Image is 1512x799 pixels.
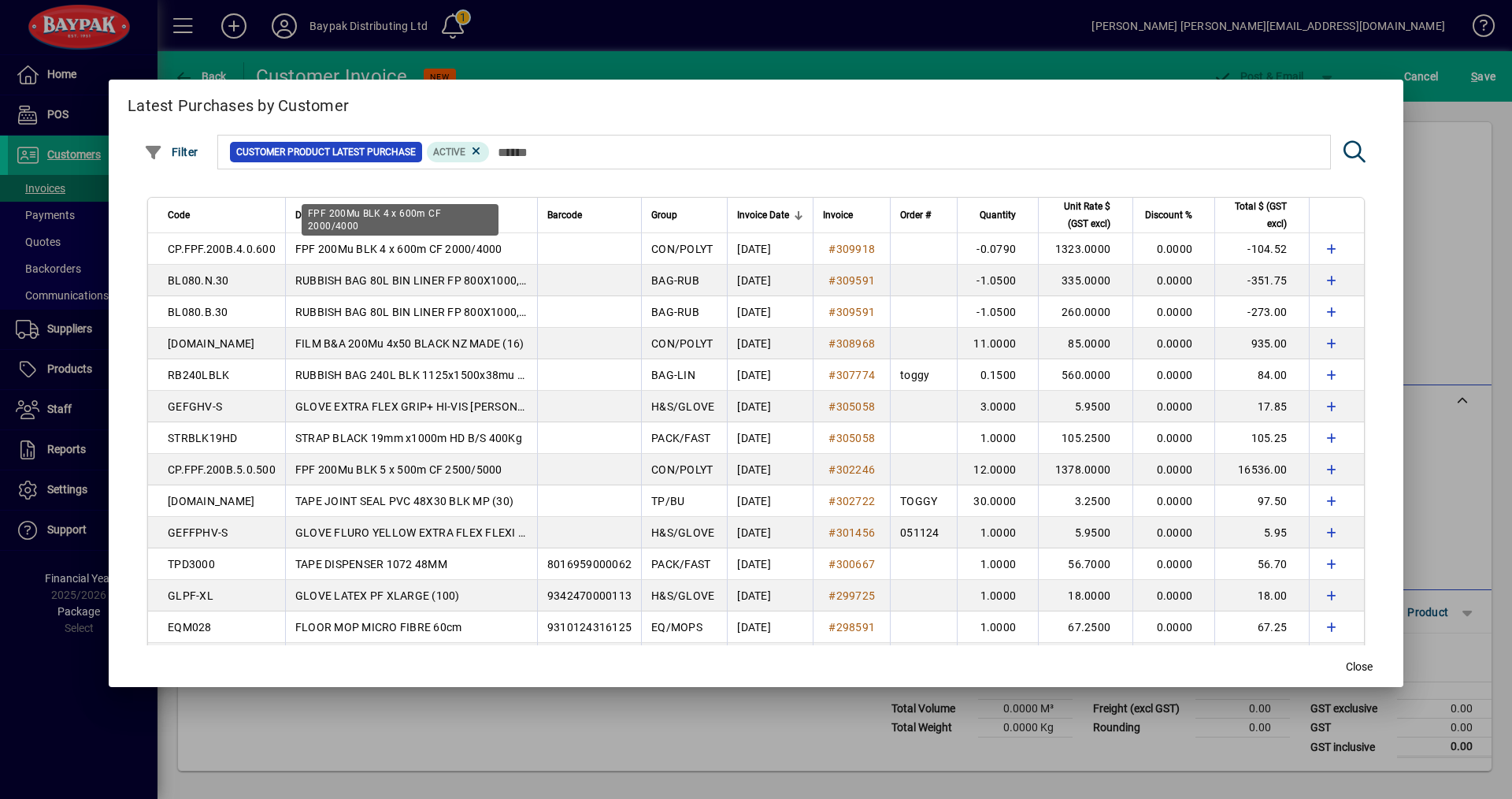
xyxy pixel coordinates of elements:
[828,495,836,507] span: #
[727,265,813,296] td: [DATE]
[836,274,876,287] span: 309591
[140,138,202,166] button: Filter
[236,144,416,160] span: Customer Product Latest Purchase
[1132,485,1214,517] td: 0.0000
[1214,296,1309,328] td: -273.00
[727,611,813,643] td: [DATE]
[727,643,813,675] td: [DATE]
[727,548,813,580] td: [DATE]
[168,369,229,381] span: RB240LBLK
[1334,652,1384,681] button: Close
[547,558,632,570] span: 8016959000062
[836,432,876,444] span: 305058
[547,206,632,224] div: Barcode
[823,492,880,510] a: #302722
[168,206,190,224] span: Code
[1214,580,1309,611] td: 18.00
[1048,198,1110,232] span: Unit Rate $ (GST excl)
[144,146,198,158] span: Filter
[168,274,229,287] span: BL080.N.30
[836,369,876,381] span: 307774
[547,206,582,224] span: Barcode
[890,485,957,517] td: TOGGY
[1038,454,1132,485] td: 1378.0000
[836,589,876,602] span: 299725
[957,328,1038,359] td: 11.0000
[295,206,343,224] span: Description
[823,461,880,478] a: #302246
[828,558,836,570] span: #
[823,206,880,224] div: Invoice
[651,558,710,570] span: PACK/FAST
[890,359,957,391] td: toggy
[1038,391,1132,422] td: 5.9500
[727,233,813,265] td: [DATE]
[651,400,714,413] span: H&S/GLOVE
[1132,517,1214,548] td: 0.0000
[1038,643,1132,675] td: 152.5000
[823,335,880,352] a: #308968
[295,589,460,602] span: GLOVE LATEX PF XLARGE (100)
[957,548,1038,580] td: 1.0000
[168,206,276,224] div: Code
[836,526,876,539] span: 301456
[1214,328,1309,359] td: 935.00
[1132,611,1214,643] td: 0.0000
[828,337,836,350] span: #
[836,495,876,507] span: 302722
[168,621,212,634] span: EQM028
[168,463,276,476] span: CP.FPF.200B.5.0.500
[1225,198,1287,232] span: Total $ (GST excl)
[957,296,1038,328] td: -1.0500
[168,495,254,507] span: [DOMAIN_NAME]
[823,366,880,384] a: #307774
[957,580,1038,611] td: 1.0000
[1132,548,1214,580] td: 0.0000
[1132,454,1214,485] td: 0.0000
[828,243,836,255] span: #
[295,558,447,570] span: TAPE DISPENSER 1072 48MM
[1214,391,1309,422] td: 17.85
[1038,548,1132,580] td: 56.7000
[651,369,695,381] span: BAG-LIN
[1038,580,1132,611] td: 18.0000
[651,526,714,539] span: H&S/GLOVE
[1214,485,1309,517] td: 97.50
[295,306,636,318] span: RUBBISH BAG 80L BIN LINER FP 800X1000, 30mu BLACK (50:350)
[1225,198,1301,232] div: Total $ (GST excl)
[295,243,502,255] span: FPF 200Mu BLK 4 x 600m CF 2000/4000
[828,306,836,318] span: #
[828,463,836,476] span: #
[957,454,1038,485] td: 12.0000
[1214,359,1309,391] td: 84.00
[168,400,222,413] span: GEFGHV-S
[727,517,813,548] td: [DATE]
[651,495,684,507] span: TP/BU
[737,206,789,224] span: Invoice Date
[836,337,876,350] span: 308968
[651,206,677,224] span: Group
[727,580,813,611] td: [DATE]
[823,619,880,636] a: #298591
[651,589,714,602] span: H&S/GLOVE
[651,306,699,318] span: BAG-RUB
[828,621,836,634] span: #
[547,589,632,602] span: 9342470000113
[957,391,1038,422] td: 3.0000
[957,643,1038,675] td: 1.0000
[168,558,215,570] span: TPD3000
[957,611,1038,643] td: 1.0000
[957,517,1038,548] td: 1.0000
[727,391,813,422] td: [DATE]
[727,359,813,391] td: [DATE]
[295,274,635,287] span: RUBBISH BAG 80L BIN LINER FP 800X1000, 30mu CLEAR (50:350)
[168,432,238,444] span: STRBLK19HD
[727,296,813,328] td: [DATE]
[1038,485,1132,517] td: 3.2500
[651,463,713,476] span: CON/POLYT
[295,432,522,444] span: STRAP BLACK 19mm x1000m HD B/S 400Kg
[836,621,876,634] span: 298591
[427,142,490,162] mat-chip: Product Activation Status: Active
[1346,659,1373,675] span: Close
[823,524,880,541] a: #301456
